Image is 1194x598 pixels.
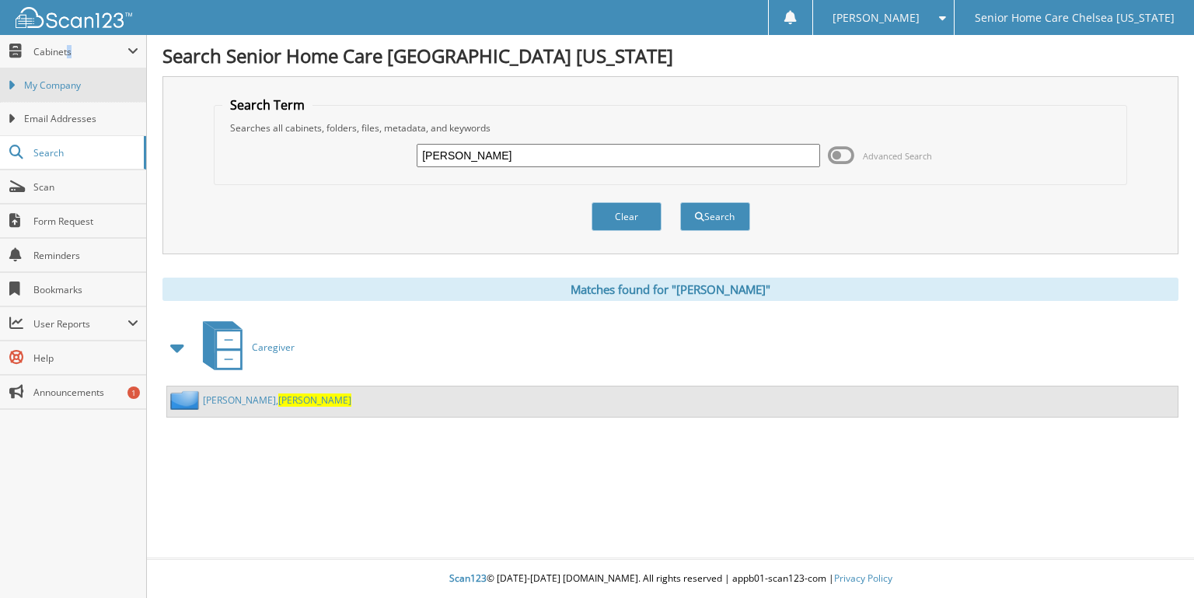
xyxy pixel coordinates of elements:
div: Matches found for "[PERSON_NAME]" [162,278,1178,301]
span: Caregiver [252,341,295,354]
span: Bookmarks [33,283,138,296]
span: Reminders [33,249,138,262]
a: Privacy Policy [834,572,892,585]
span: Form Request [33,215,138,228]
legend: Search Term [222,96,312,114]
button: Clear [592,202,662,231]
img: folder2.png [170,390,203,410]
span: [PERSON_NAME] [833,13,920,23]
span: Scan123 [449,572,487,585]
span: Email Addresses [24,112,138,126]
span: Search [33,146,136,159]
span: [PERSON_NAME] [278,393,351,407]
button: Search [680,202,750,231]
img: scan123-logo-white.svg [16,7,132,28]
div: © [DATE]-[DATE] [DOMAIN_NAME]. All rights reserved | appb01-scan123-com | [147,560,1194,598]
span: Cabinets [33,45,127,58]
h1: Search Senior Home Care [GEOGRAPHIC_DATA] [US_STATE] [162,43,1178,68]
span: Help [33,351,138,365]
a: Caregiver [194,316,295,378]
span: My Company [24,79,138,93]
span: Advanced Search [863,150,932,162]
span: Scan [33,180,138,194]
div: Searches all cabinets, folders, files, metadata, and keywords [222,121,1118,135]
a: [PERSON_NAME],[PERSON_NAME] [203,393,351,407]
span: Senior Home Care Chelsea [US_STATE] [975,13,1175,23]
span: Announcements [33,386,138,399]
div: 1 [127,386,140,399]
span: User Reports [33,317,127,330]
